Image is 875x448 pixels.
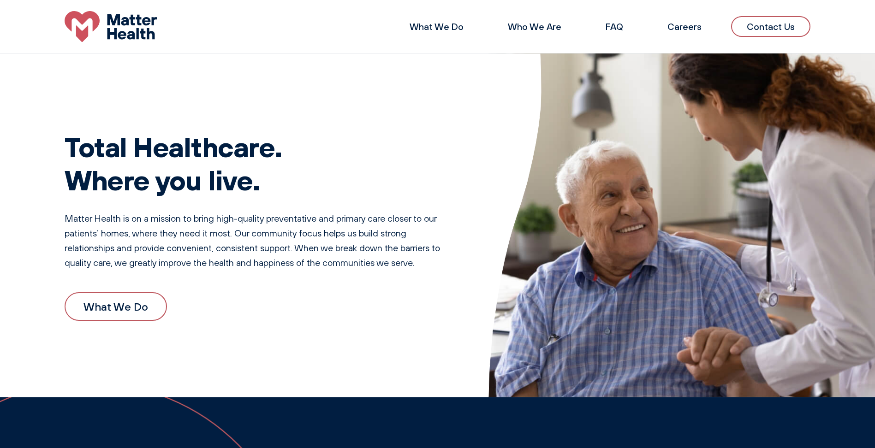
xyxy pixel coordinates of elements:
a: Who We Are [508,21,561,32]
p: Matter Health is on a mission to bring high-quality preventative and primary care closer to our p... [65,211,452,270]
a: What We Do [410,21,464,32]
h1: Total Healthcare. Where you live. [65,130,452,196]
a: Contact Us [731,16,810,37]
a: Careers [667,21,702,32]
a: What We Do [65,292,167,321]
a: FAQ [606,21,623,32]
